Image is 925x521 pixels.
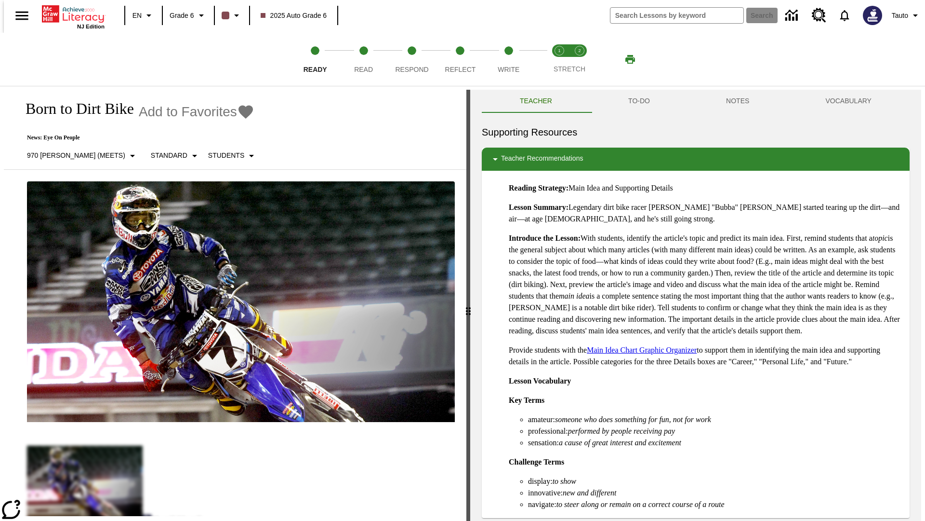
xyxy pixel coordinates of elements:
button: Select Lexile, 970 Lexile (Meets) [23,147,142,165]
button: Stretch Respond step 2 of 2 [566,33,594,86]
div: Home [42,3,105,29]
p: Standard [151,151,187,161]
strong: Challenge Terms [509,458,564,466]
li: sensation: [528,437,902,449]
a: Data Center [780,2,806,29]
button: TO-DO [590,90,688,113]
strong: Reading Strategy: [509,184,568,192]
strong: Key Terms [509,396,544,404]
button: Open side menu [8,1,36,30]
img: Avatar [863,6,882,25]
span: 2025 Auto Grade 6 [261,11,327,21]
p: Main Idea and Supporting Details [509,182,902,194]
button: Grade: Grade 6, Select a grade [166,7,211,24]
p: News: Eye On People [15,134,261,141]
span: Respond [395,66,428,73]
div: Instructional Panel Tabs [482,90,910,113]
div: activity [470,90,921,521]
button: Print [615,51,646,68]
text: 2 [578,48,581,53]
li: display: [528,476,902,487]
input: search field [610,8,743,23]
p: Teacher Recommendations [501,153,583,165]
button: Teacher [482,90,590,113]
img: Motocross racer James Stewart flies through the air on his dirt bike. [27,181,455,423]
span: Reflect [445,66,476,73]
em: to steer along or remain on a correct course of a route [556,500,725,508]
button: Reflect step 4 of 5 [432,33,488,86]
button: Class color is dark brown. Change class color [218,7,246,24]
li: amateur: [528,414,902,425]
p: Legendary dirt bike racer [PERSON_NAME] "Bubba" [PERSON_NAME] started tearing up the dirt—and air... [509,202,902,225]
li: navigate: [528,499,902,510]
button: VOCABULARY [787,90,910,113]
strong: Lesson Vocabulary [509,377,571,385]
em: main idea [559,292,590,300]
em: new and different [563,489,616,497]
em: performed by people receiving pay [568,427,675,435]
div: Teacher Recommendations [482,148,910,171]
strong: Introduce the Lesson: [509,234,581,242]
em: to show [553,477,576,485]
p: Provide students with the to support them in identifying the main idea and supporting details in ... [509,344,902,368]
a: Main Idea Chart Graphic Organizer [587,346,697,354]
button: Ready step 1 of 5 [287,33,343,86]
button: Language: EN, Select a language [128,7,159,24]
button: Profile/Settings [888,7,925,24]
p: Students [208,151,244,161]
button: NOTES [688,90,787,113]
em: topic [872,234,888,242]
text: 1 [558,48,560,53]
button: Scaffolds, Standard [147,147,204,165]
h6: Supporting Resources [482,124,910,140]
button: Respond step 3 of 5 [384,33,440,86]
button: Select a new avatar [857,3,888,28]
span: Write [498,66,519,73]
button: Write step 5 of 5 [481,33,537,86]
em: a cause of great interest and excitement [559,439,681,447]
span: Tauto [892,11,908,21]
li: innovative: [528,487,902,499]
span: Read [354,66,373,73]
h1: Born to Dirt Bike [15,100,134,118]
p: 970 [PERSON_NAME] (Meets) [27,151,125,161]
button: Select Student [204,147,261,165]
span: Grade 6 [170,11,194,21]
div: Press Enter or Spacebar and then press right and left arrow keys to move the slider [466,90,470,521]
button: Stretch Read step 1 of 2 [545,33,573,86]
button: Add to Favorites - Born to Dirt Bike [139,103,254,120]
span: Add to Favorites [139,104,237,120]
span: STRETCH [554,65,585,73]
span: Ready [304,66,327,73]
a: Resource Center, Will open in new tab [806,2,832,28]
a: Notifications [832,3,857,28]
li: professional: [528,425,902,437]
span: EN [132,11,142,21]
div: reading [4,90,466,516]
span: NJ Edition [77,24,105,29]
em: someone who does something for fun, not for work [555,415,711,424]
strong: Lesson Summary: [509,203,568,211]
button: Read step 2 of 5 [335,33,391,86]
p: With students, identify the article's topic and predict its main idea. First, remind students tha... [509,233,902,337]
